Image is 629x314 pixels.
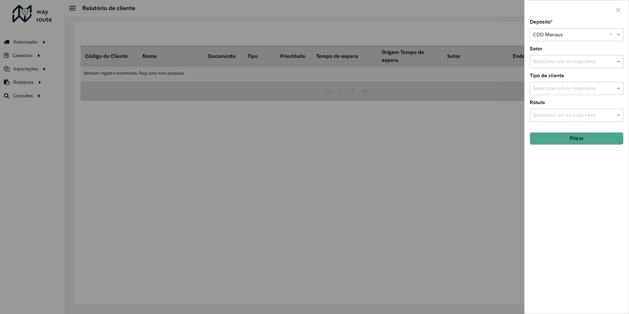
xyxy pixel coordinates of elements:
button: Filtrar [530,132,623,145]
label: Depósito [530,18,553,26]
label: Rótulo [530,99,545,106]
label: Setor [530,45,543,53]
span: Clear all [610,31,615,39]
label: Tipo de cliente [530,72,564,80]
